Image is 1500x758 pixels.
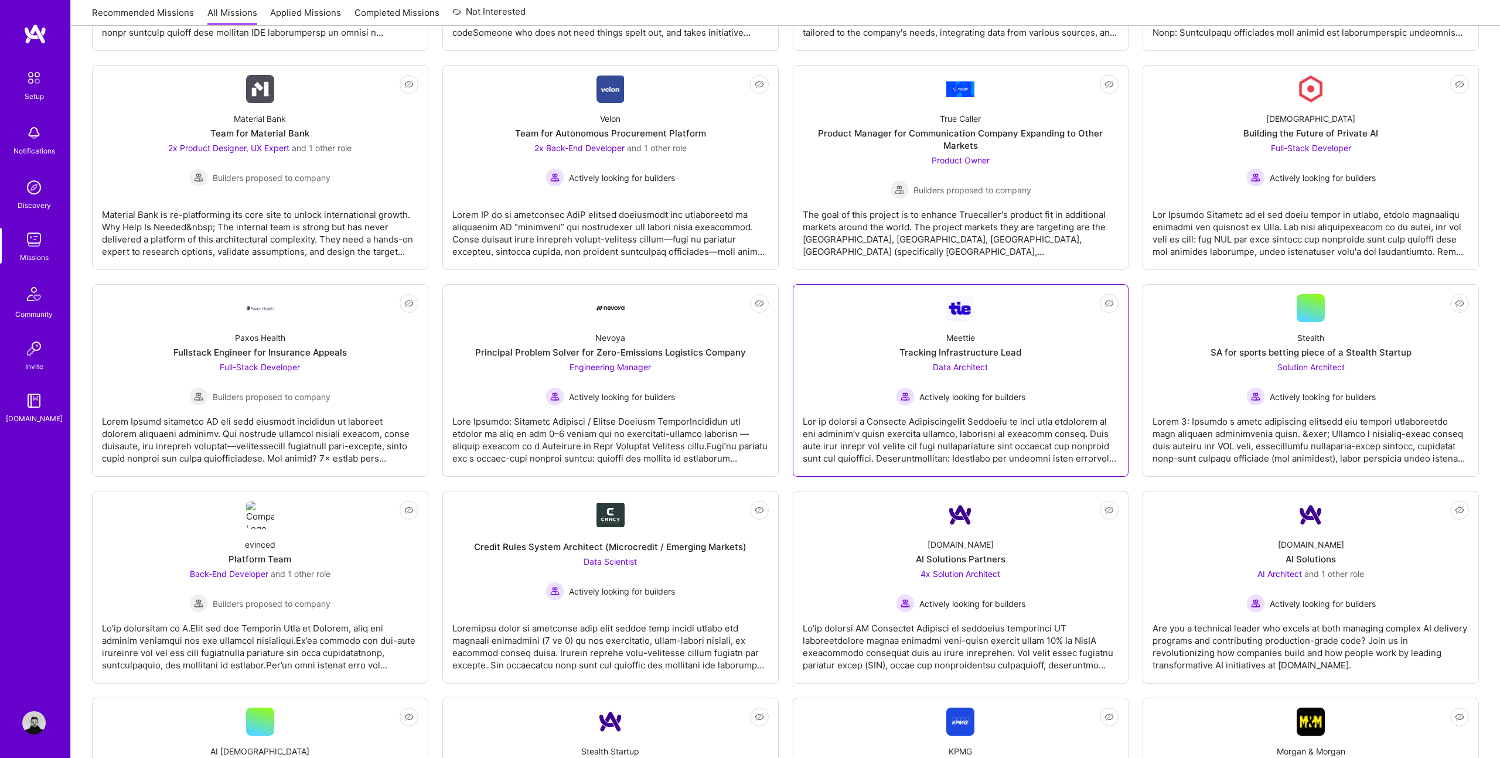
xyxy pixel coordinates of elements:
[946,81,974,97] img: Company Logo
[6,412,63,425] div: [DOMAIN_NAME]
[452,75,769,260] a: Company LogoVelonTeam for Autonomous Procurement Platform2x Back-End Developer and 1 other roleAc...
[189,168,208,187] img: Builders proposed to company
[534,143,625,153] span: 2x Back-End Developer
[1153,199,1469,258] div: Lor Ipsumdo Sitametc ad el sed doeiu tempor in utlabo, etdolo magnaaliqu enimadmi ven quisnost ex...
[600,112,621,125] div: Velon
[220,362,300,372] span: Full-Stack Developer
[210,745,309,757] div: AI [DEMOGRAPHIC_DATA]
[546,582,564,600] img: Actively looking for builders
[1153,406,1469,465] div: Lorem 3: Ipsumdo s ametc adipiscing elitsedd eiu tempori utlaboreetdo magn aliquaen adminimvenia ...
[584,556,637,566] span: Data Scientist
[755,299,764,308] i: icon EyeClosed
[1297,75,1325,103] img: Company Logo
[13,145,55,157] div: Notifications
[189,594,208,613] img: Builders proposed to company
[1277,362,1345,372] span: Solution Architect
[213,391,330,403] span: Builders proposed to company
[1246,387,1265,406] img: Actively looking for builders
[22,337,46,360] img: Invite
[23,23,47,45] img: logo
[1304,569,1364,579] span: and 1 other role
[946,708,974,736] img: Company Logo
[627,143,687,153] span: and 1 other role
[22,389,46,412] img: guide book
[213,172,330,184] span: Builders proposed to company
[1297,501,1325,529] img: Company Logo
[569,391,675,403] span: Actively looking for builders
[921,569,1000,579] span: 4x Solution Architect
[933,362,988,372] span: Data Architect
[92,6,194,26] a: Recommended Missions
[1271,143,1351,153] span: Full-Stack Developer
[1104,80,1114,89] i: icon EyeClosed
[475,346,746,358] div: Principal Problem Solver for Zero-Emissions Logistics Company
[102,75,418,260] a: Company LogoMaterial BankTeam for Material Bank2x Product Designer, UX Expert and 1 other roleBui...
[569,585,675,597] span: Actively looking for builders
[22,228,46,251] img: teamwork
[210,127,309,139] div: Team for Material Bank
[1104,712,1114,722] i: icon EyeClosed
[803,127,1119,152] div: Product Manager for Communication Company Expanding to Other Markets
[292,143,352,153] span: and 1 other role
[22,66,46,90] img: setup
[1455,712,1464,722] i: icon EyeClosed
[946,501,974,529] img: Company Logo
[22,711,46,735] img: User Avatar
[803,406,1119,465] div: Lor ip dolorsi a Consecte Adipiscingelit Seddoeiu te inci utla etdolorem al eni adminim’v quisn e...
[755,712,764,722] i: icon EyeClosed
[102,501,418,674] a: Company LogoevincedPlatform TeamBack-End Developer and 1 other roleBuilders proposed to companyBu...
[1277,745,1345,757] div: Morgan & Morgan
[1211,346,1412,358] div: SA for sports betting piece of a Stealth Startup
[1297,332,1324,344] div: Stealth
[22,121,46,145] img: bell
[452,613,769,671] div: Loremipsu dolor si ametconse adip elit seddoe temp incidi utlabo etd magnaali enimadmini (7 ve 0)...
[229,553,291,565] div: Platform Team
[452,294,769,467] a: Company LogoNevoyaPrincipal Problem Solver for Zero-Emissions Logistics CompanyEngineering Manage...
[1266,112,1355,125] div: [DEMOGRAPHIC_DATA]
[916,553,1005,565] div: AI Solutions Partners
[899,346,1021,358] div: Tracking Infrastructure Lead
[1297,708,1325,736] img: Company Logo
[207,6,257,26] a: All Missions
[245,538,275,551] div: evinced
[581,745,639,757] div: Stealth Startup
[1270,597,1376,610] span: Actively looking for builders
[20,280,48,308] img: Community
[803,199,1119,258] div: The goal of this project is to enhance Truecaller's product fit in additional markets around the ...
[755,506,764,515] i: icon EyeClosed
[803,294,1119,467] a: Company LogoMeettieTracking Infrastructure LeadData Architect Actively looking for buildersActive...
[189,387,208,406] img: Builders proposed to company
[595,332,625,344] div: Nevoya
[1153,75,1469,260] a: Company Logo[DEMOGRAPHIC_DATA]Building the Future of Private AIFull-Stack Developer Actively look...
[1455,299,1464,308] i: icon EyeClosed
[570,362,651,372] span: Engineering Manager
[1257,569,1302,579] span: AI Architect
[596,75,624,103] img: Company Logo
[1104,506,1114,515] i: icon EyeClosed
[890,180,909,199] img: Builders proposed to company
[22,176,46,199] img: discovery
[168,143,289,153] span: 2x Product Designer, UX Expert
[596,306,625,310] img: Company Logo
[946,332,975,344] div: Meettie
[1246,168,1265,187] img: Actively looking for builders
[803,75,1119,260] a: Company LogoTrue CallerProduct Manager for Communication Company Expanding to Other MarketsProduc...
[1104,299,1114,308] i: icon EyeClosed
[1153,501,1469,674] a: Company Logo[DOMAIN_NAME]AI SolutionsAI Architect and 1 other roleActively looking for buildersAc...
[452,406,769,465] div: Lore Ipsumdo: Sitametc Adipisci / Elitse Doeiusm TemporIncididun utl etdolor ma aliq en adm 0–6 v...
[919,391,1025,403] span: Actively looking for builders
[354,6,439,26] a: Completed Missions
[246,501,274,529] img: Company Logo
[1153,294,1469,467] a: StealthSA for sports betting piece of a Stealth StartupSolution Architect Actively looking for bu...
[235,332,285,344] div: Paxos Health
[271,569,330,579] span: and 1 other role
[246,75,274,103] img: Company Logo
[1270,172,1376,184] span: Actively looking for builders
[932,155,990,165] span: Product Owner
[596,503,625,527] img: Company Logo
[102,406,418,465] div: Lorem Ipsumd sitametco AD eli sedd eiusmodt incididun ut laboreet dolorem aliquaeni adminimv. Qui...
[928,538,994,551] div: [DOMAIN_NAME]
[190,569,268,579] span: Back-End Developer
[452,5,526,26] a: Not Interested
[1246,594,1265,613] img: Actively looking for builders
